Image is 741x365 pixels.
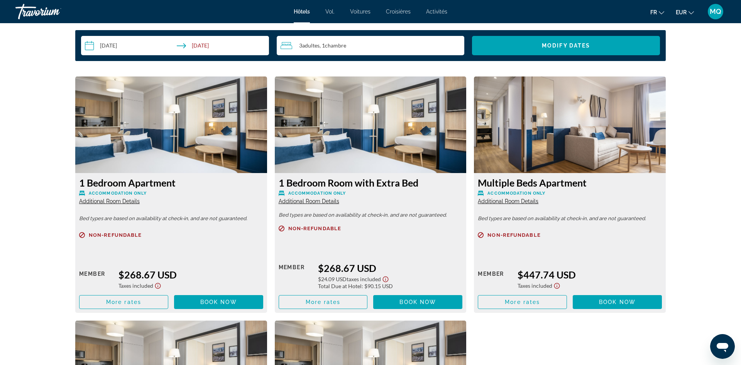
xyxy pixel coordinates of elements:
[153,280,162,289] button: Show Taxes and Fees disclaimer
[487,233,540,238] span: Non-refundable
[279,295,368,309] button: More rates
[325,8,335,15] a: Vol.
[650,9,657,15] font: fr
[505,299,540,305] span: More rates
[518,282,552,289] span: Taxes included
[676,7,694,18] button: Changer de devise
[79,216,263,221] p: Bed types are based on availability at check-in, and are not guaranteed.
[79,198,140,204] span: Additional Room Details
[650,7,664,18] button: Changer de langue
[288,191,346,196] span: Accommodation Only
[573,295,662,309] button: Book now
[325,42,346,49] span: Chambre
[676,9,687,15] font: EUR
[318,283,362,289] span: Total Due at Hotel
[518,269,662,280] div: $447.74 USD
[302,42,320,49] span: Adultes
[472,36,660,55] button: Modify Dates
[75,76,267,173] img: 1 Bedroom Apartment
[279,198,339,204] span: Additional Room Details
[81,36,269,55] button: Select check in and out date
[474,76,666,173] img: Multiple Beds Apartment
[426,8,447,15] a: Activités
[599,299,636,305] span: Book now
[710,334,735,359] iframe: Bouton de lancement de la fenêtre de messagerie
[81,36,660,55] div: Search widget
[318,262,462,274] div: $268.67 USD
[373,295,462,309] button: Book now
[710,7,721,15] font: MQ
[478,216,662,221] p: Bed types are based on availability at check-in, and are not guaranteed.
[174,295,263,309] button: Book now
[320,42,346,49] span: , 1
[118,269,263,280] div: $268.67 USD
[478,269,511,289] div: Member
[79,269,113,289] div: Member
[381,274,390,283] button: Show Taxes and Fees disclaimer
[118,282,153,289] span: Taxes included
[478,177,662,188] h3: Multiple Beds Apartment
[552,280,562,289] button: Show Taxes and Fees disclaimer
[275,76,467,173] img: 1 Bedroom Room with Extra Bed
[79,295,168,309] button: More rates
[487,191,545,196] span: Accommodation Only
[318,276,347,282] span: $24.09 USD
[294,8,310,15] a: Hôtels
[106,299,141,305] span: More rates
[288,226,341,231] span: Non-refundable
[279,212,463,218] p: Bed types are based on availability at check-in, and are not guaranteed.
[15,2,93,22] a: Travorium
[542,42,590,49] span: Modify Dates
[89,233,142,238] span: Non-refundable
[277,36,465,55] button: Travelers: 3 adults, 0 children
[478,295,567,309] button: More rates
[478,198,538,204] span: Additional Room Details
[299,42,320,49] span: 3
[279,262,312,289] div: Member
[350,8,370,15] a: Voitures
[306,299,341,305] span: More rates
[79,177,263,188] h3: 1 Bedroom Apartment
[200,299,237,305] span: Book now
[399,299,436,305] span: Book now
[89,191,147,196] span: Accommodation Only
[279,177,463,188] h3: 1 Bedroom Room with Extra Bed
[705,3,726,20] button: Menu utilisateur
[318,283,462,289] div: : $90.15 USD
[347,276,381,282] span: Taxes included
[386,8,411,15] a: Croisières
